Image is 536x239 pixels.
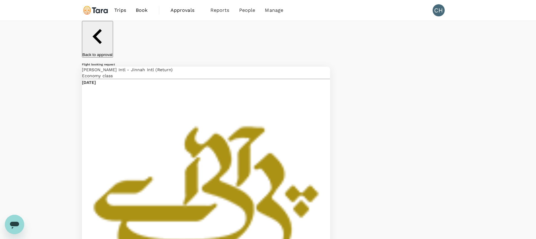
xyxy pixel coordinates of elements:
div: CH [433,4,445,16]
span: Book [136,7,148,14]
h6: Flight booking request [82,62,330,66]
img: Tara Climate Ltd [82,4,110,17]
span: Approvals [171,7,201,14]
button: Back to approval [82,21,113,58]
span: People [239,7,255,14]
p: [PERSON_NAME] Intl - Jinnah Intl (Return) [82,67,330,73]
span: Reports [210,7,229,14]
p: Economy class [82,73,330,79]
span: Trips [114,7,126,14]
p: [DATE] [82,79,330,85]
p: Back to approval [83,52,112,57]
span: Manage [265,7,283,14]
iframe: Button to launch messaging window [5,215,24,234]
